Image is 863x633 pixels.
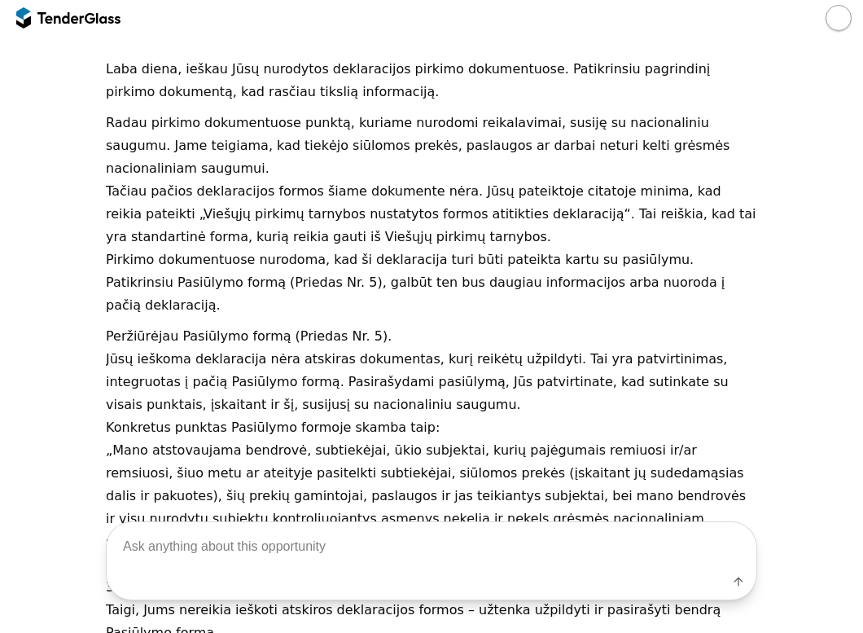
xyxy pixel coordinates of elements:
p: Radau pirkimo dokumentuose punktą, kuriame nurodomi reikalavimai, susiję su nacionaliniu saugumu.... [106,112,757,180]
p: Tačiau pačios deklaracijos formos šiame dokumente nėra. Jūsų pateiktoje citatoje minima, kad reik... [106,180,757,248]
p: Pirkimo dokumentuose nurodoma, kad ši deklaracija turi būti pateikta kartu su pasiūlymu. Patikrin... [106,248,757,317]
p: Laba diena, ieškau Jūsų nurodytos deklaracijos pirkimo dokumentuose. Patikrinsiu pagrindinį pirki... [106,58,757,103]
p: „Mano atstovaujama bendrovė, subtiekėjai, ūkio subjektai, kurių pajėgumais remiuosi ir/ar remsiuo... [106,439,757,599]
p: Peržiūrėjau Pasiūlymo formą (Priedas Nr. 5). [106,325,757,348]
p: Jūsų ieškoma deklaracija nėra atskiras dokumentas, kurį reikėtų užpildyti. Tai yra patvirtinimas,... [106,348,757,416]
p: Konkretus punktas Pasiūlymo formoje skamba taip: [106,416,757,439]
